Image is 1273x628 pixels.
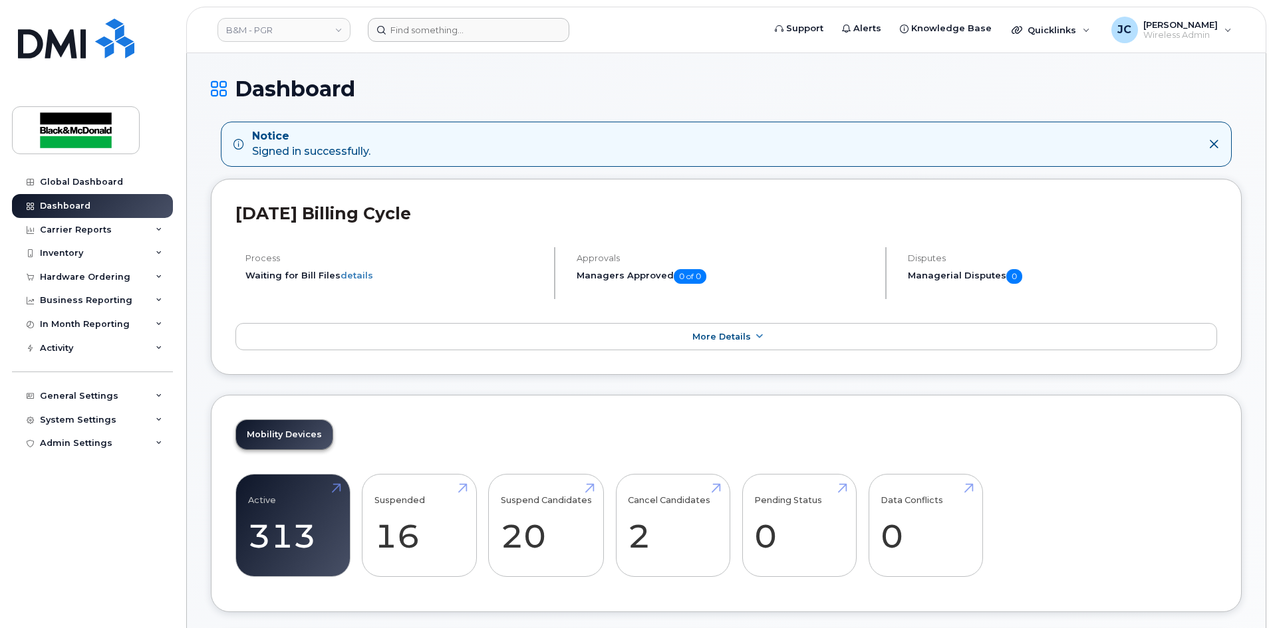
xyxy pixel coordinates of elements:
span: More Details [692,332,751,342]
span: 0 of 0 [674,269,706,284]
h4: Process [245,253,543,263]
strong: Notice [252,129,370,144]
span: 0 [1006,269,1022,284]
div: Signed in successfully. [252,129,370,159]
a: Suspend Candidates 20 [501,482,592,570]
h1: Dashboard [211,77,1242,100]
a: Mobility Devices [236,420,333,449]
a: Pending Status 0 [754,482,844,570]
h4: Disputes [908,253,1217,263]
a: Cancel Candidates 2 [628,482,718,570]
a: Active 313 [248,482,338,570]
h4: Approvals [577,253,874,263]
a: details [341,270,373,280]
a: Suspended 16 [374,482,464,570]
h2: [DATE] Billing Cycle [235,203,1217,223]
li: Waiting for Bill Files [245,269,543,282]
a: Data Conflicts 0 [881,482,970,570]
h5: Managers Approved [577,269,874,284]
h5: Managerial Disputes [908,269,1217,284]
